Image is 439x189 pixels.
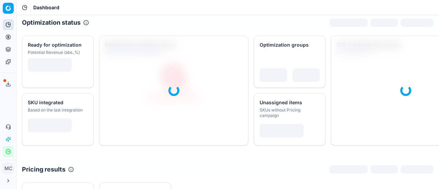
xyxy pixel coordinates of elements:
[22,165,66,174] h2: Pricing results
[3,163,13,174] span: MC
[260,42,318,48] div: Optimization groups
[260,107,318,118] div: SKUs without Pricing campaign
[33,4,59,11] span: Dashboard
[28,107,86,113] div: Based on the last integration
[28,50,86,55] div: Potential Revenue (abs.,%)
[22,18,81,27] h2: Optimization status
[33,4,59,11] nav: breadcrumb
[28,99,86,106] div: SKU integrated
[260,99,318,106] div: Unassigned items
[28,42,86,48] div: Ready for optimization
[3,163,14,174] button: MC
